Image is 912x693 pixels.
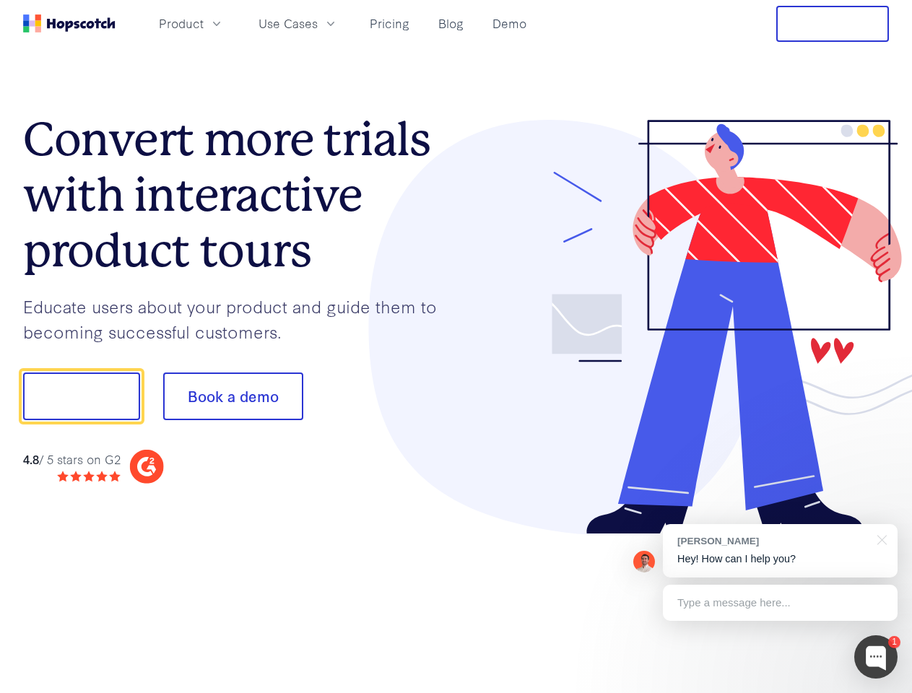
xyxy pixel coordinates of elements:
img: Mark Spera [633,551,655,572]
div: / 5 stars on G2 [23,450,121,468]
div: 1 [888,636,900,648]
a: Pricing [364,12,415,35]
strong: 4.8 [23,450,39,467]
a: Blog [433,12,469,35]
p: Hey! How can I help you? [677,552,883,567]
button: Free Trial [776,6,889,42]
span: Product [159,14,204,32]
a: Home [23,14,116,32]
button: Book a demo [163,372,303,420]
span: Use Cases [259,14,318,32]
button: Show me! [23,372,140,420]
h1: Convert more trials with interactive product tours [23,112,456,278]
div: Type a message here... [663,585,898,621]
button: Use Cases [250,12,347,35]
a: Demo [487,12,532,35]
p: Educate users about your product and guide them to becoming successful customers. [23,294,456,344]
button: Product [150,12,233,35]
div: [PERSON_NAME] [677,534,869,548]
